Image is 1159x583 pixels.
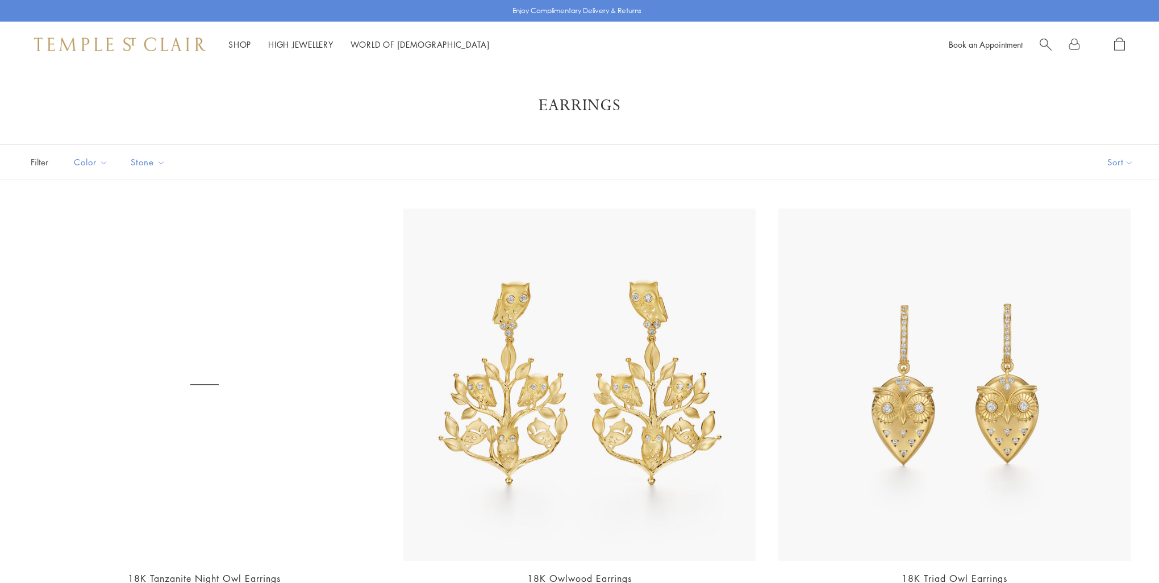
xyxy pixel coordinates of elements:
[1040,38,1052,52] a: Search
[268,39,333,50] a: High JewelleryHigh Jewellery
[34,38,206,51] img: Temple St. Clair
[512,5,641,16] p: Enjoy Complimentary Delivery & Returns
[65,149,116,175] button: Color
[403,209,756,561] img: 18K Owlwood Earrings
[228,38,490,52] nav: Main navigation
[949,39,1023,50] a: Book an Appointment
[1114,38,1125,52] a: Open Shopping Bag
[351,39,490,50] a: World of [DEMOGRAPHIC_DATA]World of [DEMOGRAPHIC_DATA]
[1082,145,1159,180] button: Show sort by
[228,39,251,50] a: ShopShop
[778,209,1131,561] img: 18K Triad Owl Earrings
[45,95,1114,116] h1: Earrings
[122,149,174,175] button: Stone
[68,155,116,169] span: Color
[125,155,174,169] span: Stone
[28,209,381,561] a: E36887-OWLTZTG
